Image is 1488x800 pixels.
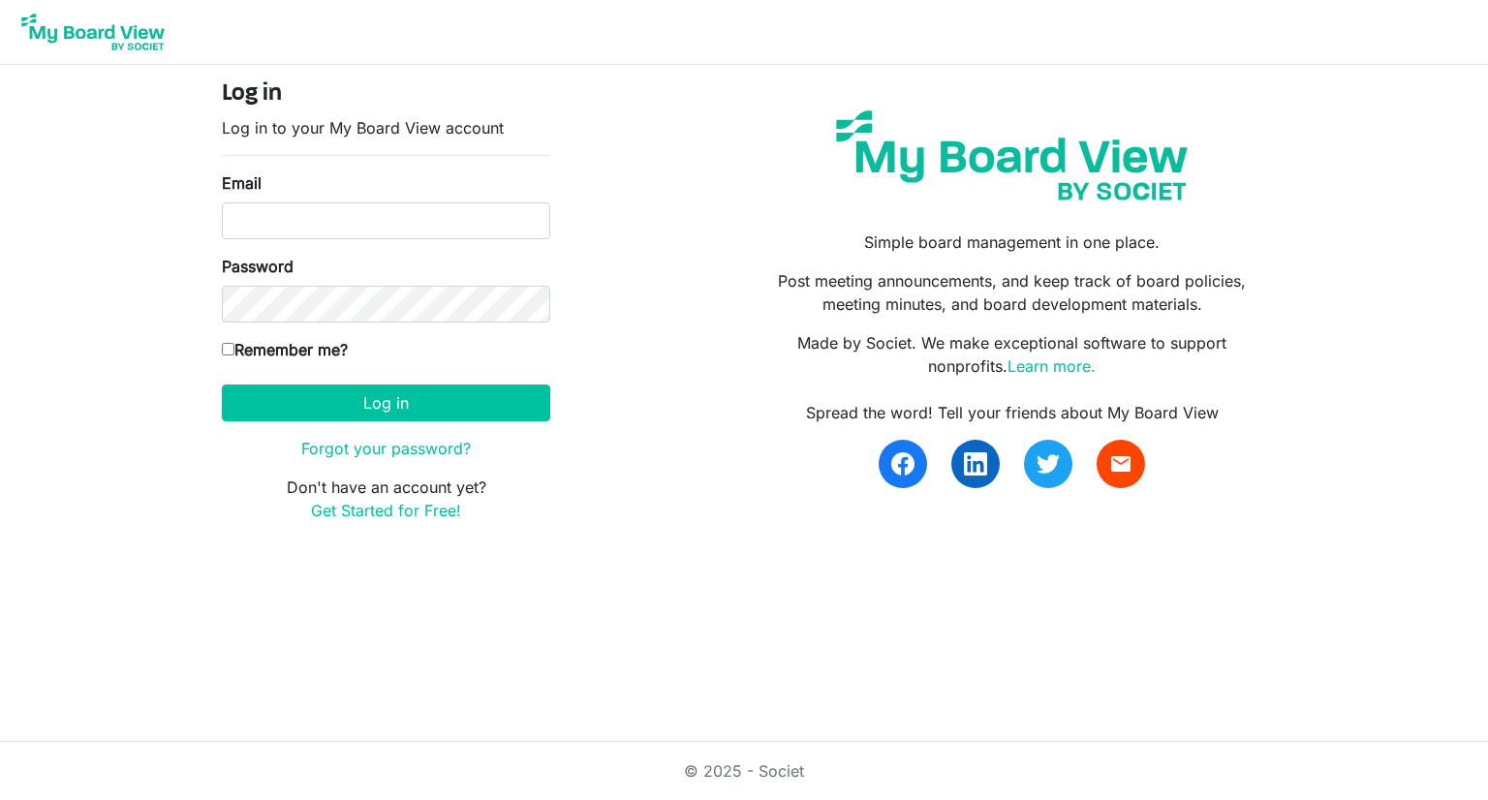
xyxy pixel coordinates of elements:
img: facebook.svg [891,452,914,476]
div: Spread the word! Tell your friends about My Board View [759,401,1266,424]
input: Remember me? [222,343,234,355]
a: Forgot your password? [301,439,471,458]
span: email [1109,452,1132,476]
img: My Board View Logo [15,8,170,56]
label: Email [222,171,262,195]
img: twitter.svg [1037,452,1060,476]
p: Post meeting announcements, and keep track of board policies, meeting minutes, and board developm... [759,269,1266,316]
p: Log in to your My Board View account [222,116,550,139]
img: linkedin.svg [964,452,987,476]
button: Log in [222,385,550,421]
img: my-board-view-societ.svg [821,96,1202,215]
h4: Log in [222,80,550,108]
a: © 2025 - Societ [684,761,804,781]
label: Password [222,255,294,278]
a: email [1097,440,1145,488]
label: Remember me? [222,338,348,361]
p: Don't have an account yet? [222,476,550,522]
a: Get Started for Free! [311,501,461,520]
p: Simple board management in one place. [759,231,1266,254]
a: Learn more. [1007,356,1096,376]
p: Made by Societ. We make exceptional software to support nonprofits. [759,331,1266,378]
